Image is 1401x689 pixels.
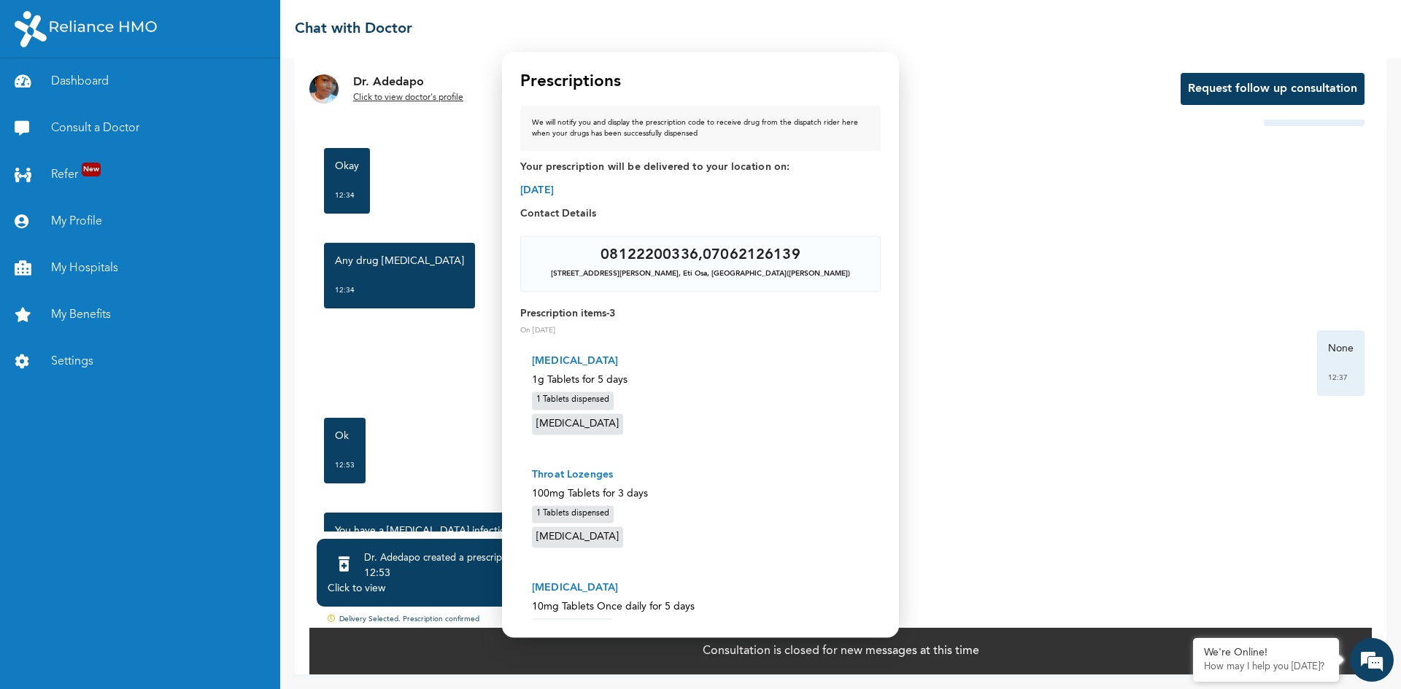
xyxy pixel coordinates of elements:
[532,619,614,637] div: 1 Tablets dispensed
[532,600,869,615] p: 10mg Tablets Once daily for 5 days
[601,249,800,263] div: 08122200336 , 07062126139
[520,70,621,95] h4: Prescriptions
[143,494,279,540] div: FAQs
[520,160,881,175] span: Your prescription will be delivered to your location on:
[532,413,623,435] div: [MEDICAL_DATA]
[532,486,869,502] p: 100mg Tablets for 3 days
[7,520,143,530] span: Conversation
[532,373,869,389] p: 1g Tablets for 5 days
[520,184,881,198] span: [DATE]
[532,527,623,548] div: [MEDICAL_DATA]
[532,505,614,523] div: 1 Tablets dispensed
[532,467,869,483] p: Throat Lozenges
[533,269,868,280] div: [STREET_ADDRESS][PERSON_NAME] , Eti Osa , [GEOGRAPHIC_DATA] ([PERSON_NAME])
[27,73,59,109] img: d_794563401_company_1708531726252_794563401
[239,7,274,42] div: Minimize live chat window
[7,443,278,494] textarea: Type your message and hit 'Enter'
[76,82,245,101] div: Chat with us now
[520,326,881,337] p: On [DATE]
[520,307,881,322] p: Prescription items - 3
[532,581,869,596] p: [MEDICAL_DATA]
[520,207,881,222] p: Contact Details
[532,118,869,140] div: We will notify you and display the prescription code to receive drug from the dispatch rider here...
[532,354,869,370] p: [MEDICAL_DATA]
[85,206,201,354] span: We're online!
[532,392,614,410] div: 1 Tablets dispensed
